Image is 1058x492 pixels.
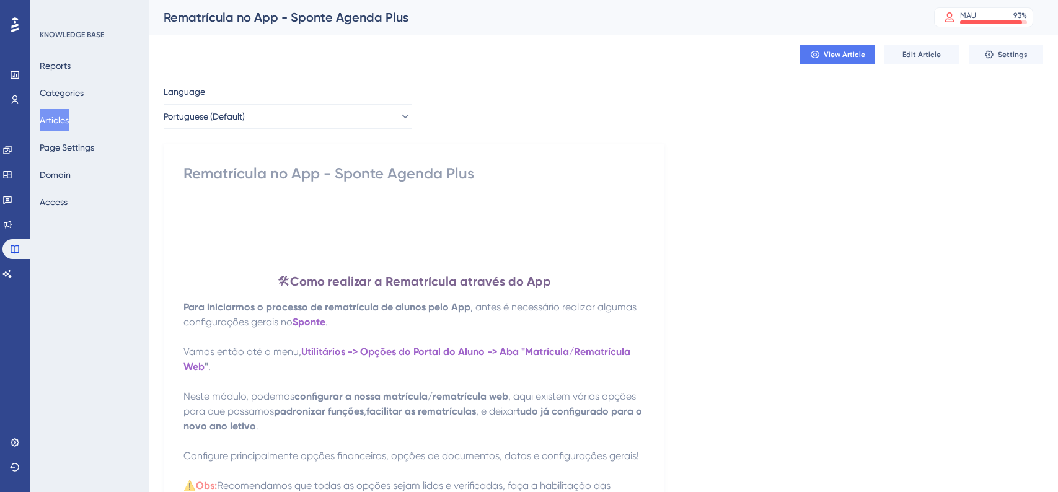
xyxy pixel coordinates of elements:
span: View Article [824,50,865,59]
div: 93 % [1013,11,1027,20]
div: Rematrícula no App - Sponte Agenda Plus [183,164,645,183]
button: Access [40,191,68,213]
span: Edit Article [902,50,941,59]
button: Domain [40,164,71,186]
div: MAU [960,11,976,20]
button: Page Settings [40,136,94,159]
strong: configurar a nossa matrícula/rematrícula web [294,390,508,402]
strong: Como realizar a Rematrícula através do App [290,274,551,289]
span: , [364,405,366,417]
span: Configure principalmente opções financeiras, opções de documentos, datas e configurações gerais! [183,450,639,462]
button: View Article [800,45,875,64]
span: ⚠️ [183,480,196,491]
strong: Utilitários -> Opções do Portal do Aluno -> Aba "Matrícula/Rematrícula Web [183,346,633,372]
span: . [208,361,211,372]
button: Categories [40,82,84,104]
div: Rematrícula no App - Sponte Agenda Plus [164,9,903,26]
span: 🛠 [278,274,290,289]
button: Reports [40,55,71,77]
strong: padronizar funções [274,405,364,417]
button: Edit Article [884,45,959,64]
button: Articles [40,109,69,131]
span: Neste módulo, podemos [183,390,294,402]
span: . [256,420,258,432]
span: Vamos então até o menu, [183,346,301,358]
button: Settings [969,45,1043,64]
button: Portuguese (Default) [164,104,412,129]
strong: Obs: [196,480,217,491]
div: KNOWLEDGE BASE [40,30,104,40]
span: Portuguese (Default) [164,109,245,124]
span: Settings [998,50,1028,59]
strong: facilitar as rematrículas [366,405,476,417]
strong: " [205,361,208,372]
span: . [325,316,328,328]
span: Language [164,84,205,99]
strong: Sponte [293,316,325,328]
span: , e deixar [476,405,516,417]
strong: Para iniciarmos o processo de rematrícula de alunos pelo App [183,301,470,313]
